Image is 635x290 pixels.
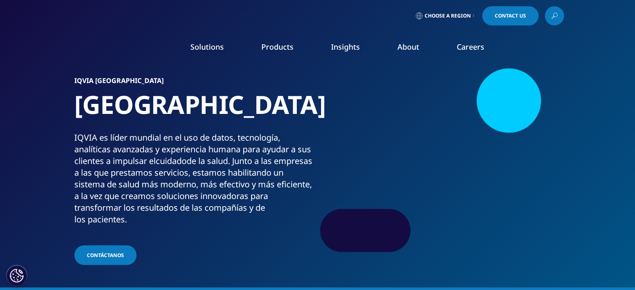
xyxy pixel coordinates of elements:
a: Products [261,42,293,52]
a: Solutions [190,42,224,52]
h1: [GEOGRAPHIC_DATA] [74,89,314,132]
button: Cookie Settings [6,265,27,286]
h6: IQVIA [GEOGRAPHIC_DATA] [74,77,314,89]
span: Contact Us [495,13,526,18]
p: IQVIA es líder mundial en el uso de datos, tecnología, analíticas avanzadas y experiencia humana ... [74,132,314,230]
a: Contáctanos [74,245,137,265]
a: Careers [457,42,484,52]
span: Choose a Region [425,13,471,19]
a: Contact Us [482,6,539,25]
img: 103_brainstorm-on-glass-window.jpg [337,77,561,244]
span: Contáctanos [87,252,124,259]
nav: Primary [142,29,564,68]
a: Insights [331,42,360,52]
a: About [397,42,419,52]
span: cuidado [156,155,187,166]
